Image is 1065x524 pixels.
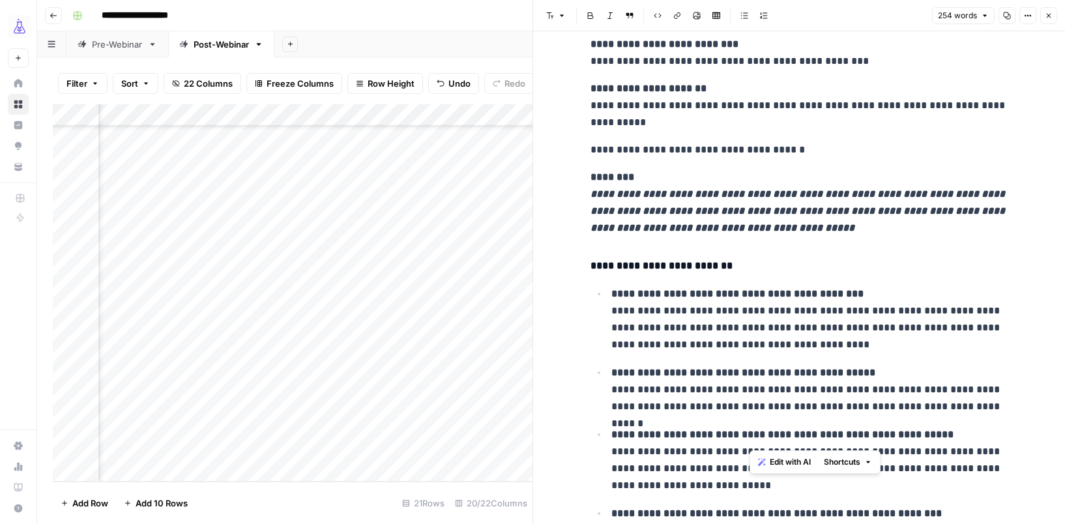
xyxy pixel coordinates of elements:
[136,497,188,510] span: Add 10 Rows
[397,493,450,514] div: 21 Rows
[8,156,29,177] a: Your Data
[8,115,29,136] a: Insights
[246,73,342,94] button: Freeze Columns
[164,73,241,94] button: 22 Columns
[8,73,29,94] a: Home
[8,15,31,38] img: AirOps Growth Logo
[819,454,877,471] button: Shortcuts
[92,38,143,51] div: Pre-Webinar
[194,38,249,51] div: Post-Webinar
[8,136,29,156] a: Opportunities
[347,73,423,94] button: Row Height
[938,10,977,22] span: 254 words
[428,73,479,94] button: Undo
[8,10,29,43] button: Workspace: AirOps Growth
[770,456,811,468] span: Edit with AI
[450,493,532,514] div: 20/22 Columns
[8,94,29,115] a: Browse
[484,73,534,94] button: Redo
[504,77,525,90] span: Redo
[8,477,29,498] a: Learning Hub
[53,493,116,514] button: Add Row
[753,454,816,471] button: Edit with AI
[113,73,158,94] button: Sort
[116,493,196,514] button: Add 10 Rows
[168,31,274,57] a: Post-Webinar
[72,497,108,510] span: Add Row
[8,456,29,477] a: Usage
[184,77,233,90] span: 22 Columns
[8,498,29,519] button: Help + Support
[8,435,29,456] a: Settings
[824,456,860,468] span: Shortcuts
[448,77,471,90] span: Undo
[66,77,87,90] span: Filter
[267,77,334,90] span: Freeze Columns
[121,77,138,90] span: Sort
[66,31,168,57] a: Pre-Webinar
[932,7,995,24] button: 254 words
[58,73,108,94] button: Filter
[368,77,415,90] span: Row Height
